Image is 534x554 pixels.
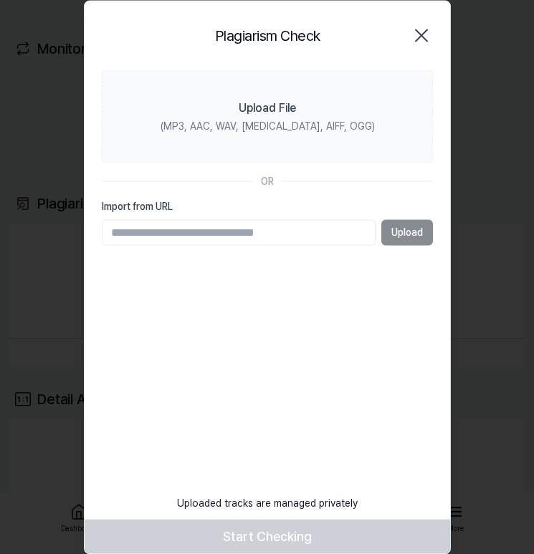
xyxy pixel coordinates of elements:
[102,199,433,214] label: Import from URL
[214,24,320,47] h2: Plagiarism Check
[261,174,274,188] div: OR
[160,119,374,133] div: (MP3, AAC, WAV, [MEDICAL_DATA], AIFF, OGG)
[168,487,366,519] div: Uploaded tracks are managed privately
[239,99,296,116] div: Upload File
